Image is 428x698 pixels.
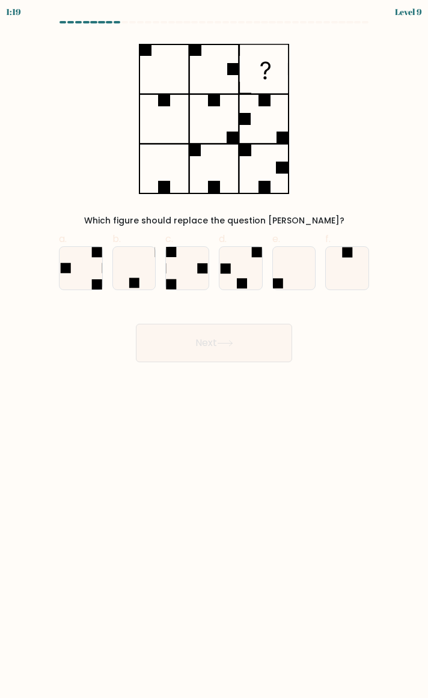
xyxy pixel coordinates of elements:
div: Level 9 [395,5,422,18]
div: Which figure should replace the question [PERSON_NAME]? [57,214,371,227]
button: Next [136,324,292,362]
span: b. [112,232,121,246]
span: e. [272,232,280,246]
div: 1:19 [6,5,21,18]
span: a. [59,232,67,246]
span: f. [325,232,331,246]
span: c. [165,232,173,246]
span: d. [219,232,227,246]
